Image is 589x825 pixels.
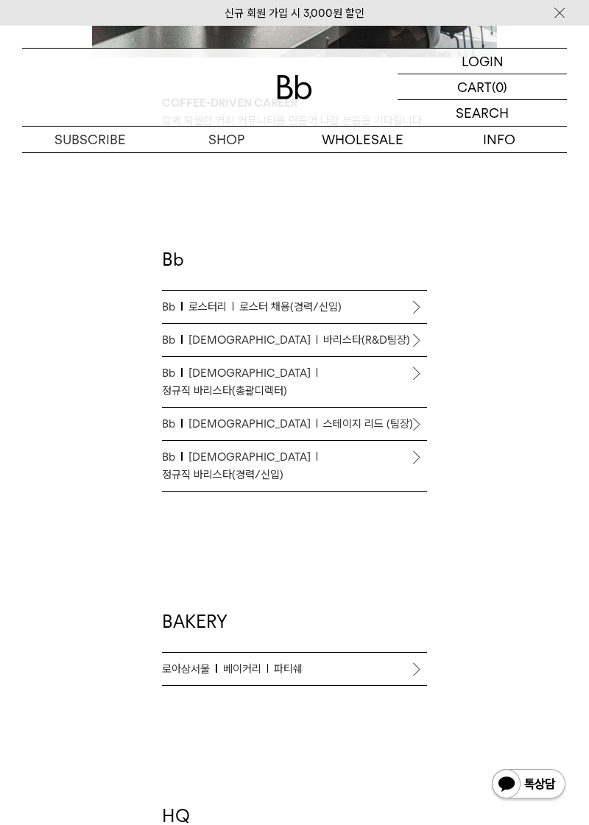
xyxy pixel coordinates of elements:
span: 베이커리 [223,660,269,678]
img: 카카오톡 채널 1:1 채팅 버튼 [490,768,567,803]
p: WHOLESALE [294,127,431,152]
img: 로고 [277,75,312,99]
span: Bb [162,331,183,349]
span: 로스터리 [188,298,234,316]
a: CART (0) [398,74,567,100]
h2: BAKERY [162,609,427,653]
a: 신규 회원 가입 시 3,000원 할인 [225,7,364,20]
span: 파티쉐 [274,660,303,678]
a: Bb[DEMOGRAPHIC_DATA]정규직 바리스타(총괄디렉터) [162,357,427,407]
p: SEARCH [456,100,509,126]
p: LOGIN [462,49,504,74]
span: Bb [162,415,183,433]
a: LOGIN [398,49,567,74]
span: [DEMOGRAPHIC_DATA] [188,331,318,349]
h2: Bb [162,247,427,291]
span: [DEMOGRAPHIC_DATA] [188,364,318,382]
p: INFO [431,127,567,152]
span: [DEMOGRAPHIC_DATA] [188,415,318,433]
p: CART [457,74,492,99]
a: Bb[DEMOGRAPHIC_DATA]스테이지 리드 (팀장) [162,408,427,440]
span: Bb [162,364,183,382]
span: 정규직 바리스타(경력/신입) [162,466,283,484]
span: 정규직 바리스타(총괄디렉터) [162,382,287,400]
span: 스테이지 리드 (팀장) [323,415,413,433]
a: Bb[DEMOGRAPHIC_DATA]정규직 바리스타(경력/신입) [162,441,427,491]
span: [DEMOGRAPHIC_DATA] [188,448,318,466]
a: SHOP [158,127,294,152]
a: 로아상서울베이커리파티쉐 [162,653,427,685]
a: SUBSCRIBE [22,127,158,152]
a: Bb로스터리로스터 채용(경력/신입) [162,291,427,323]
span: 로스터 채용(경력/신입) [239,298,342,316]
p: (0) [492,74,507,99]
span: Bb [162,448,183,466]
a: Bb[DEMOGRAPHIC_DATA]바리스타(R&D팀장) [162,324,427,356]
span: Bb [162,298,183,316]
span: 로아상서울 [162,660,217,678]
span: 바리스타(R&D팀장) [323,331,410,349]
